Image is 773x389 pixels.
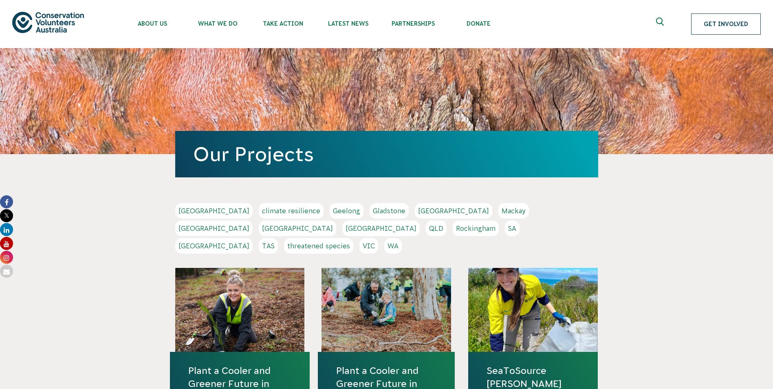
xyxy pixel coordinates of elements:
a: Rockingham [453,221,499,236]
a: climate resilience [259,203,324,219]
a: Get Involved [691,13,761,35]
a: [GEOGRAPHIC_DATA] [415,203,492,219]
span: Take Action [250,20,315,27]
button: Expand search box Close search box [651,14,671,34]
a: [GEOGRAPHIC_DATA] [175,238,253,254]
span: Donate [446,20,511,27]
a: [GEOGRAPHIC_DATA] [259,221,336,236]
a: Geelong [330,203,363,219]
a: WA [384,238,402,254]
span: Partnerships [381,20,446,27]
img: logo.svg [12,12,84,33]
a: VIC [359,238,378,254]
a: [GEOGRAPHIC_DATA] [342,221,420,236]
a: threatened species [284,238,353,254]
span: Expand search box [656,18,666,31]
a: [GEOGRAPHIC_DATA] [175,203,253,219]
a: Mackay [498,203,529,219]
a: [GEOGRAPHIC_DATA] [175,221,253,236]
a: TAS [259,238,278,254]
a: QLD [426,221,447,236]
span: What We Do [185,20,250,27]
a: Gladstone [370,203,409,219]
a: Our Projects [193,143,314,165]
span: Latest News [315,20,381,27]
span: About Us [120,20,185,27]
a: SA [505,221,520,236]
